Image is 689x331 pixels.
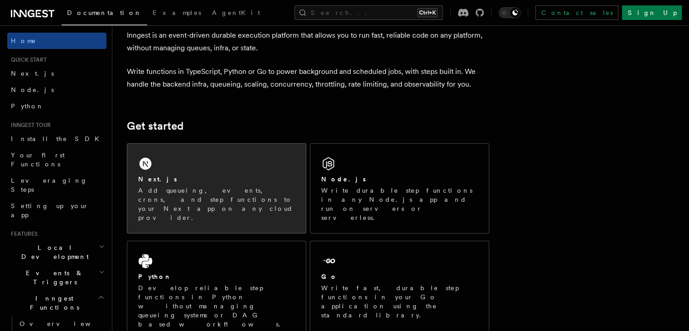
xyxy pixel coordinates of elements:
[7,147,106,172] a: Your first Functions
[417,8,438,17] kbd: Ctrl+K
[7,33,106,49] a: Home
[11,102,44,110] span: Python
[622,5,682,20] a: Sign Up
[7,82,106,98] a: Node.js
[147,3,207,24] a: Examples
[535,5,618,20] a: Contact sales
[11,202,89,219] span: Setting up your app
[138,272,172,281] h2: Python
[11,70,54,77] span: Next.js
[7,290,106,316] button: Inngest Functions
[7,98,106,114] a: Python
[138,186,295,222] p: Add queueing, events, crons, and step functions to your Next app on any cloud provider.
[62,3,147,25] a: Documentation
[321,186,478,222] p: Write durable step functions in any Node.js app and run on servers or serverless.
[212,9,260,16] span: AgentKit
[294,5,443,20] button: Search...Ctrl+K
[7,239,106,265] button: Local Development
[207,3,265,24] a: AgentKit
[138,283,295,329] p: Develop reliable step functions in Python without managing queueing systems or DAG based workflows.
[7,131,106,147] a: Install the SDK
[7,230,38,238] span: Features
[127,120,183,132] a: Get started
[7,65,106,82] a: Next.js
[153,9,201,16] span: Examples
[7,172,106,198] a: Leveraging Steps
[310,143,489,234] a: Node.jsWrite durable step functions in any Node.js app and run on servers or serverless.
[7,265,106,290] button: Events & Triggers
[7,56,47,63] span: Quick start
[127,65,489,91] p: Write functions in TypeScript, Python or Go to power background and scheduled jobs, with steps bu...
[321,272,337,281] h2: Go
[321,283,478,320] p: Write fast, durable step functions in your Go application using the standard library.
[7,243,99,261] span: Local Development
[7,198,106,223] a: Setting up your app
[11,135,105,142] span: Install the SDK
[67,9,142,16] span: Documentation
[11,36,36,45] span: Home
[499,7,520,18] button: Toggle dark mode
[7,122,51,129] span: Inngest tour
[11,177,87,193] span: Leveraging Steps
[11,151,65,168] span: Your first Functions
[138,175,177,184] h2: Next.js
[7,268,99,287] span: Events & Triggers
[127,29,489,54] p: Inngest is an event-driven durable execution platform that allows you to run fast, reliable code ...
[7,294,98,312] span: Inngest Functions
[11,86,54,93] span: Node.js
[127,143,306,234] a: Next.jsAdd queueing, events, crons, and step functions to your Next app on any cloud provider.
[321,175,366,184] h2: Node.js
[19,320,113,327] span: Overview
